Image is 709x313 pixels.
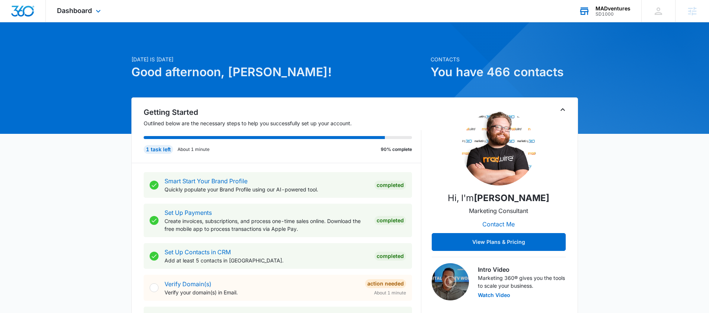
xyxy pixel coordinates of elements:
img: Tyler Peterson [462,111,536,185]
p: Hi, I'm [448,191,549,205]
h1: Good afternoon, [PERSON_NAME]! [131,63,426,81]
p: Verify your domain(s) in Email. [165,288,359,296]
span: Dashboard [57,7,92,14]
img: Intro Video [432,263,469,300]
div: Completed [374,252,406,261]
p: Add at least 5 contacts in [GEOGRAPHIC_DATA]. [165,256,368,264]
p: Quickly populate your Brand Profile using our AI-powered tool. [165,185,368,193]
button: Watch Video [478,293,510,298]
h2: Getting Started [144,107,421,118]
div: Completed [374,181,406,190]
p: Outlined below are the necessary steps to help you successfully set up your account. [144,119,421,127]
p: Marketing 360® gives you the tools to scale your business. [478,274,566,290]
a: Smart Start Your Brand Profile [165,177,247,185]
p: Marketing Consultant [469,206,528,215]
p: 90% complete [381,146,412,153]
div: Action Needed [365,279,406,288]
h1: You have 466 contacts [431,63,578,81]
p: Create invoices, subscriptions, and process one-time sales online. Download the free mobile app t... [165,217,368,233]
div: Completed [374,216,406,225]
span: About 1 minute [374,290,406,296]
a: Set Up Contacts in CRM [165,248,231,256]
div: account name [595,6,630,12]
p: About 1 minute [178,146,210,153]
strong: [PERSON_NAME] [474,193,549,203]
button: Contact Me [475,215,522,233]
p: Contacts [431,55,578,63]
button: View Plans & Pricing [432,233,566,251]
a: Verify Domain(s) [165,280,211,288]
a: Set Up Payments [165,209,212,216]
div: account id [595,12,630,17]
h3: Intro Video [478,265,566,274]
p: [DATE] is [DATE] [131,55,426,63]
button: Toggle Collapse [558,105,567,114]
div: 1 task left [144,145,173,154]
